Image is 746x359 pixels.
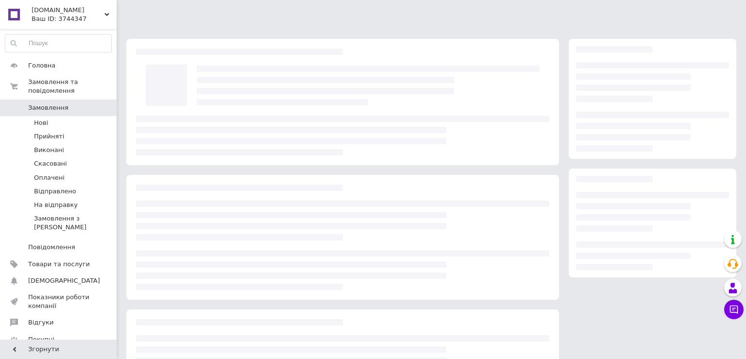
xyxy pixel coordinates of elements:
span: [DEMOGRAPHIC_DATA] [28,276,100,285]
span: Головна [28,61,55,70]
span: Замовлення та повідомлення [28,78,117,95]
span: Виконані [34,146,64,154]
span: Нові [34,119,48,127]
span: Оплачені [34,173,65,182]
span: Відгуки [28,318,53,327]
span: stanok.store [32,6,104,15]
span: Замовлення з [PERSON_NAME] [34,214,111,232]
input: Пошук [5,34,111,52]
button: Чат з покупцем [724,300,744,319]
span: Відправлено [34,187,76,196]
span: На відправку [34,201,78,209]
span: Покупці [28,335,54,344]
span: Скасовані [34,159,67,168]
span: Замовлення [28,103,68,112]
span: Товари та послуги [28,260,90,269]
span: Прийняті [34,132,64,141]
span: Повідомлення [28,243,75,252]
div: Ваш ID: 3744347 [32,15,117,23]
span: Показники роботи компанії [28,293,90,310]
